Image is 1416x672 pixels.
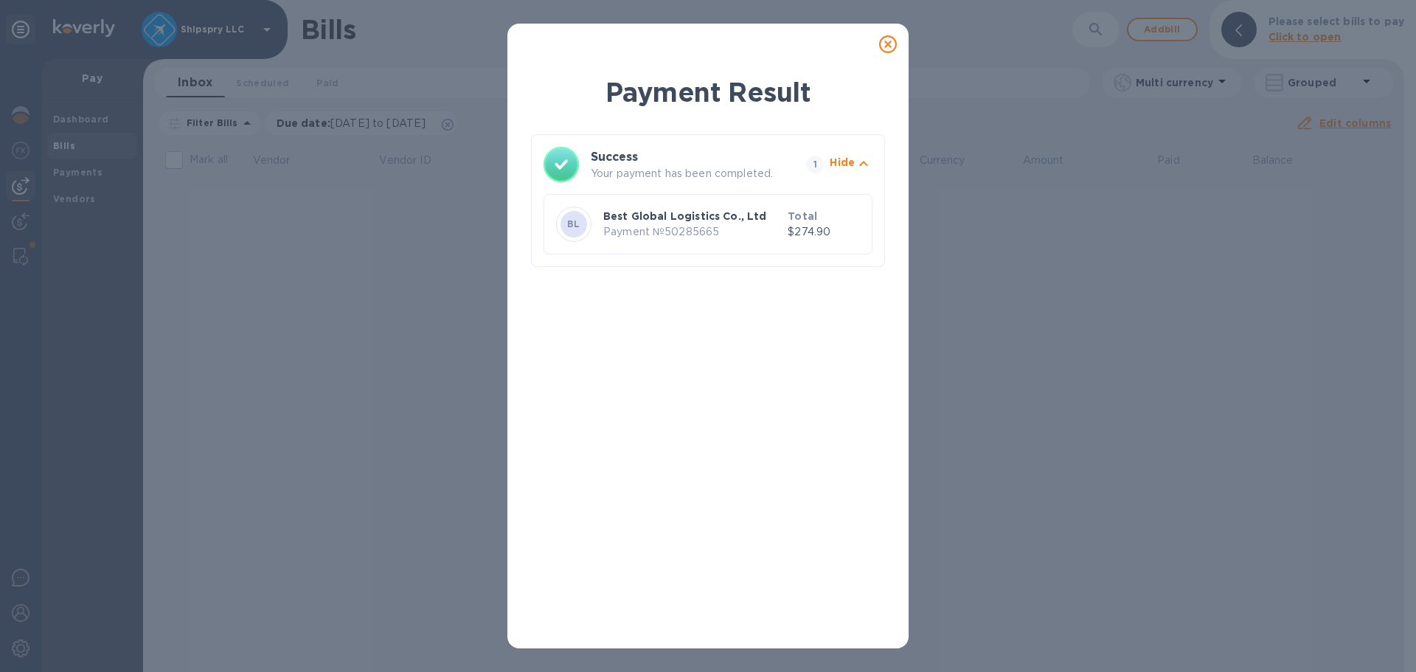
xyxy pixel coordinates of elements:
[591,148,780,166] h3: Success
[591,166,800,181] p: Your payment has been completed.
[567,218,580,229] b: BL
[830,155,855,170] p: Hide
[531,74,885,111] h1: Payment Result
[788,224,860,240] p: $274.90
[830,155,872,175] button: Hide
[806,156,824,173] span: 1
[603,209,782,224] p: Best Global Logistics Co., Ltd
[788,210,817,222] b: Total
[603,224,782,240] p: Payment № 50285665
